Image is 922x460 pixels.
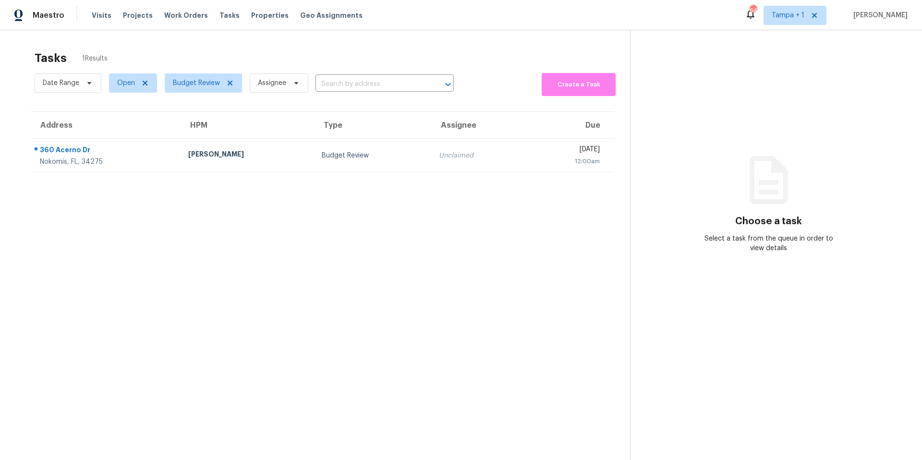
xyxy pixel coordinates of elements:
span: Tampa + 1 [772,11,804,20]
th: Assignee [431,112,525,139]
div: [PERSON_NAME] [188,149,306,161]
span: Properties [251,11,289,20]
span: Work Orders [164,11,208,20]
span: Tasks [219,12,240,19]
th: Address [31,112,181,139]
input: Search by address [315,77,427,92]
th: Type [314,112,431,139]
span: Visits [92,11,111,20]
div: 64 [750,6,756,15]
div: 360 Acerno Dr [40,145,173,157]
span: Create a Task [546,79,611,90]
span: 1 Results [82,54,108,63]
span: Maestro [33,11,64,20]
span: [PERSON_NAME] [849,11,908,20]
div: [DATE] [533,145,600,157]
div: Unclaimed [439,151,517,160]
span: Assignee [258,78,286,88]
div: Nokomis, FL, 34275 [40,157,173,167]
button: Create a Task [542,73,616,96]
span: Open [117,78,135,88]
span: Budget Review [173,78,220,88]
h3: Choose a task [735,217,802,226]
th: HPM [181,112,314,139]
span: Date Range [43,78,79,88]
th: Due [525,112,615,139]
span: Geo Assignments [300,11,363,20]
div: Select a task from the queue in order to view details [700,234,838,253]
button: Open [441,78,455,91]
span: Projects [123,11,153,20]
div: Budget Review [322,151,424,160]
div: 12:00am [533,157,600,166]
h2: Tasks [35,53,67,63]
